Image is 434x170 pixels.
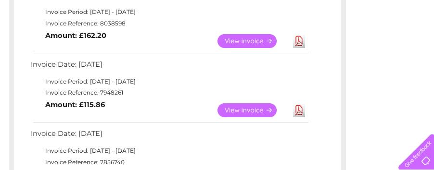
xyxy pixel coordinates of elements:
[293,103,305,117] a: Download
[316,41,345,48] a: Telecoms
[402,41,425,48] a: Log out
[15,25,64,54] img: logo.png
[289,41,310,48] a: Energy
[253,5,319,17] a: 0333 014 3131
[28,6,310,18] td: Invoice Period: [DATE] - [DATE]
[45,31,106,40] b: Amount: £162.20
[28,145,310,157] td: Invoice Period: [DATE] - [DATE]
[45,100,105,109] b: Amount: £115.86
[293,34,305,48] a: Download
[217,34,288,48] a: View
[28,76,310,87] td: Invoice Period: [DATE] - [DATE]
[28,18,310,29] td: Invoice Reference: 8038598
[28,127,310,145] td: Invoice Date: [DATE]
[28,87,310,98] td: Invoice Reference: 7948261
[28,157,310,168] td: Invoice Reference: 7856740
[28,58,310,76] td: Invoice Date: [DATE]
[370,41,394,48] a: Contact
[350,41,364,48] a: Blog
[217,103,288,117] a: View
[265,41,283,48] a: Water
